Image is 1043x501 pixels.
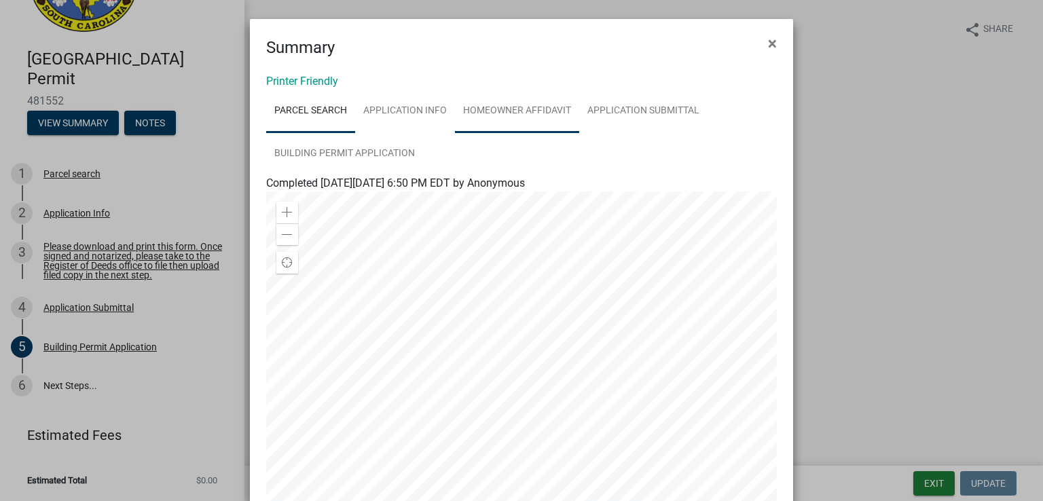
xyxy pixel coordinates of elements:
[266,132,423,176] a: Building Permit Application
[455,90,579,133] a: Homeowner Affidavit
[266,75,338,88] a: Printer Friendly
[276,202,298,223] div: Zoom in
[266,90,355,133] a: Parcel search
[355,90,455,133] a: Application Info
[276,252,298,274] div: Find my location
[579,90,708,133] a: Application Submittal
[757,24,788,62] button: Close
[266,177,525,189] span: Completed [DATE][DATE] 6:50 PM EDT by Anonymous
[266,35,335,60] h4: Summary
[768,34,777,53] span: ×
[276,223,298,245] div: Zoom out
